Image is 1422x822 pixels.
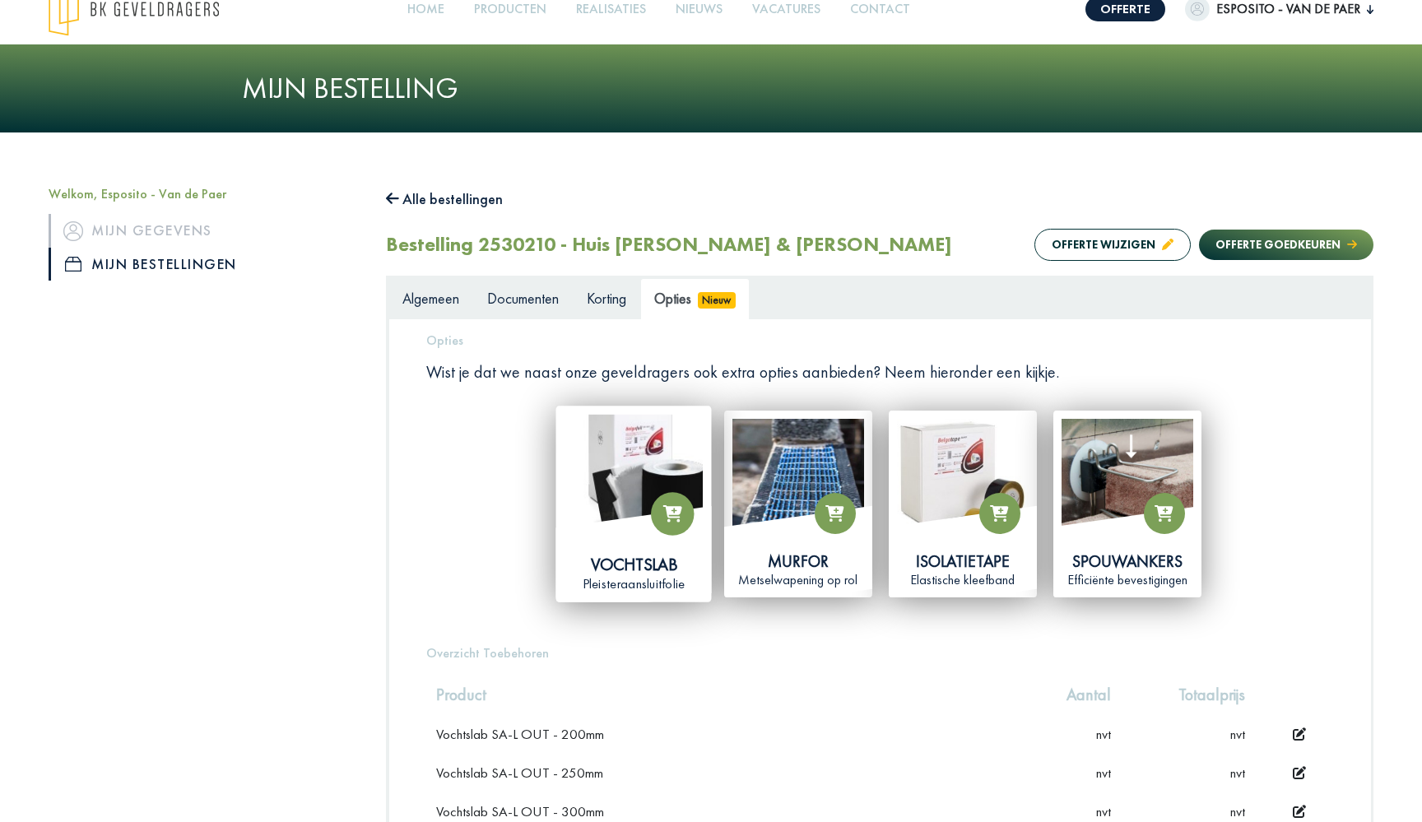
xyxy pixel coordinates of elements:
th: Totaalprijs [1121,674,1255,715]
th: Aantal [1021,674,1121,715]
span: nvt [1096,725,1111,743]
span: Algemeen [402,289,459,308]
span: Documenten [487,289,559,308]
button: Offerte goedkeuren [1199,230,1373,260]
img: vochtslab.jpg [565,415,703,553]
div: Vochtslab [565,553,703,575]
span: nvt [1096,764,1111,782]
div: Vochtslab SA-L OUT - 200mm [436,725,1011,743]
td: nvt [1121,715,1255,754]
span: nvt [1096,802,1111,820]
div: Spouwankers [1062,550,1193,572]
div: Metselwapening op rol [732,572,864,589]
h5: Overzicht Toebehoren [426,645,1334,661]
div: Vochtslab SA-L OUT - 250mm [436,764,1011,782]
button: Alle bestellingen [386,186,503,212]
span: Korting [587,289,626,308]
img: icon [63,221,83,241]
a: iconMijn bestellingen [49,248,361,281]
h5: Opties [426,332,1334,348]
button: Offerte wijzigen [1034,229,1191,261]
div: Murfor [732,550,864,572]
img: spouwankers.png [1062,419,1193,550]
span: Opties [654,289,691,308]
td: nvt [1121,754,1255,792]
th: Product [426,674,1021,715]
span: Nieuw [698,292,736,309]
div: Vochtslab SA-L OUT - 300mm [436,802,1011,820]
p: Wist je dat we naast onze geveldragers ook extra opties aanbieden? Neem hieronder een kijkje. [426,361,1334,383]
a: iconMijn gegevens [49,214,361,247]
h5: Welkom, Esposito - Van de Paer [49,186,361,202]
img: isolatietape.jpg [897,419,1029,550]
h2: Bestelling 2530210 - Huis [PERSON_NAME] & [PERSON_NAME] [386,233,952,257]
h1: Mijn bestelling [242,71,1180,106]
div: Efficiënte bevestigingen [1062,572,1193,589]
div: Pleisteraansluitfolie [565,575,703,593]
div: Elastische kleefband [897,572,1029,589]
img: murfor.jpg [732,419,864,550]
div: Isolatietape [897,550,1029,572]
ul: Tabs [388,278,1371,318]
img: icon [65,257,81,272]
